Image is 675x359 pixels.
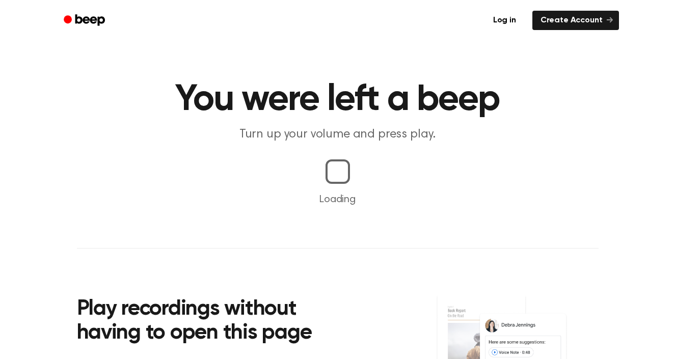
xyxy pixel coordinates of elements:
[77,297,352,346] h2: Play recordings without having to open this page
[57,11,114,31] a: Beep
[142,126,533,143] p: Turn up your volume and press play.
[532,11,619,30] a: Create Account
[12,192,663,207] p: Loading
[483,9,526,32] a: Log in
[77,81,599,118] h1: You were left a beep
